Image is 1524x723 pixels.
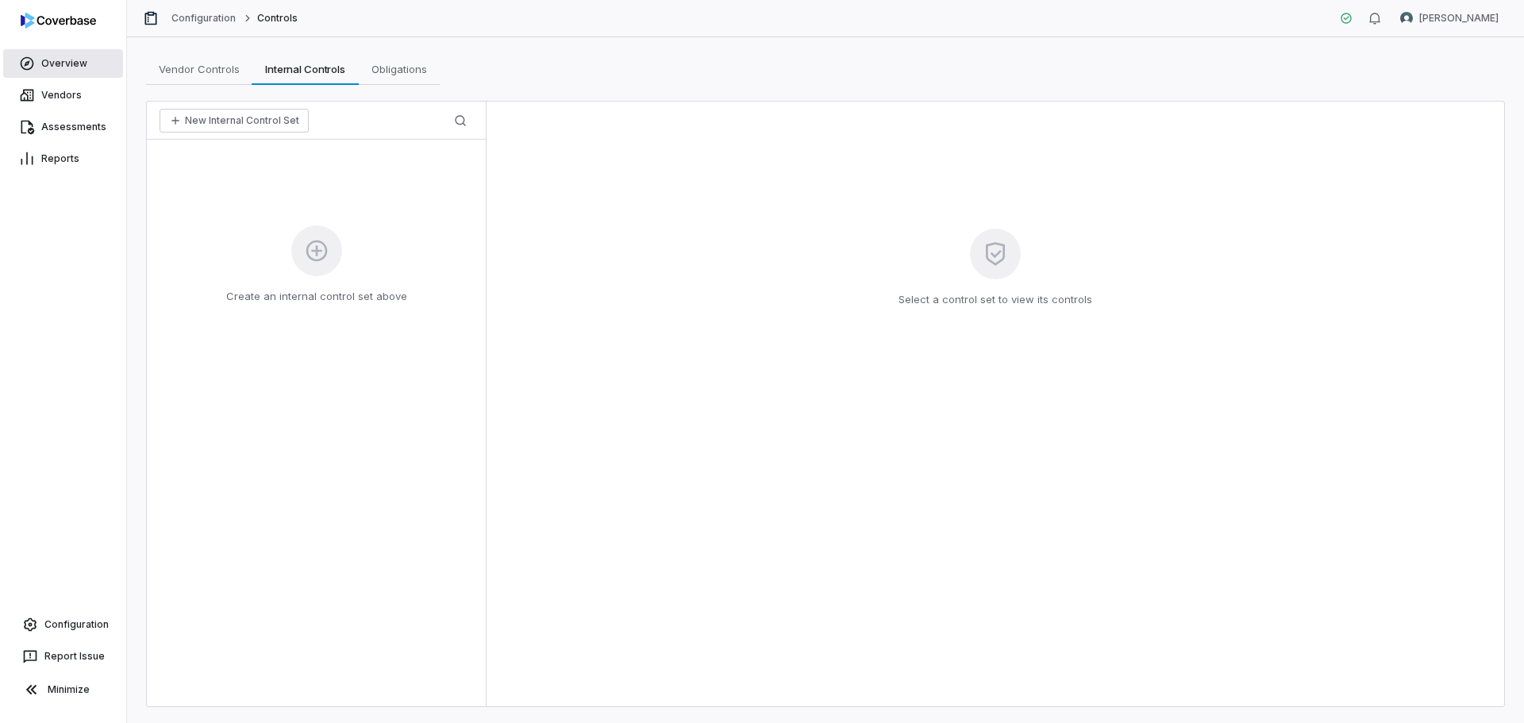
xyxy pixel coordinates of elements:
[152,59,246,79] span: Vendor Controls
[3,49,123,78] a: Overview
[3,144,123,173] a: Reports
[365,59,433,79] span: Obligations
[6,642,120,671] button: Report Issue
[3,113,123,141] a: Assessments
[1400,12,1413,25] img: Nic Weilbacher avatar
[226,289,407,305] p: Create an internal control set above
[3,81,123,110] a: Vendors
[259,59,352,79] span: Internal Controls
[6,674,120,706] button: Minimize
[1391,6,1508,30] button: Nic Weilbacher avatar[PERSON_NAME]
[21,13,96,29] img: logo-D7KZi-bG.svg
[1419,12,1499,25] span: [PERSON_NAME]
[171,12,237,25] a: Configuration
[899,292,1092,308] p: Select a control set to view its controls
[257,12,298,25] span: Controls
[160,109,309,133] button: New Internal Control Set
[6,610,120,639] a: Configuration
